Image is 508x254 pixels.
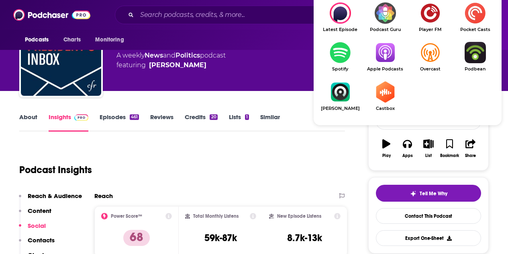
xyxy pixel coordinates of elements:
[28,192,82,200] p: Reach & Audience
[210,114,217,120] div: 20
[111,213,142,219] h2: Power Score™
[116,60,226,70] span: featuring
[163,52,175,59] span: and
[185,113,217,132] a: Credits20
[363,106,408,111] span: Castbox
[28,207,51,215] p: Content
[408,27,453,32] span: Player FM
[277,213,321,219] h2: New Episode Listens
[19,192,82,207] button: Reach & Audience
[28,222,46,229] p: Social
[49,113,88,132] a: InsightsPodchaser Pro
[402,153,413,158] div: Apps
[229,113,249,132] a: Lists1
[363,42,408,72] a: Apple PodcastsApple Podcasts
[376,208,481,224] a: Contact This Podcast
[408,42,453,72] a: OvercastOvercast
[318,2,363,32] div: The President’s Inbox on Latest Episode
[63,34,81,45] span: Charts
[100,113,139,132] a: Episodes461
[19,222,46,237] button: Social
[19,207,51,222] button: Content
[95,34,124,45] span: Monitoring
[204,232,237,244] h3: 59k-87k
[363,81,408,111] a: CastboxCastbox
[363,66,408,72] span: Apple Podcasts
[376,185,481,202] button: tell me why sparkleTell Me Why
[145,52,163,59] a: News
[28,236,55,244] p: Contacts
[363,27,408,32] span: Podcast Guru
[410,190,416,197] img: tell me why sparkle
[90,32,134,47] button: open menu
[137,8,344,21] input: Search podcasts, credits, & more...
[58,32,86,47] a: Charts
[74,114,88,121] img: Podchaser Pro
[453,42,498,72] a: PodbeanPodbean
[130,114,139,120] div: 461
[439,134,460,163] button: Bookmark
[318,66,363,72] span: Spotify
[376,134,397,163] button: Play
[19,113,37,132] a: About
[408,2,453,32] a: Player FMPlayer FM
[19,236,55,251] button: Contacts
[318,42,363,72] a: SpotifySpotify
[287,232,322,244] h3: 8.7k-13k
[115,6,417,24] div: Search podcasts, credits, & more...
[25,34,49,45] span: Podcasts
[453,66,498,72] span: Podbean
[363,2,408,32] a: Podcast GuruPodcast Guru
[260,113,280,132] a: Similar
[13,7,90,23] img: Podchaser - Follow, Share and Rate Podcasts
[175,52,200,59] a: Politics
[193,213,239,219] h2: Total Monthly Listens
[453,2,498,32] a: Pocket CastsPocket Casts
[418,134,439,163] button: List
[123,230,150,246] p: 68
[408,66,453,72] span: Overcast
[397,134,418,163] button: Apps
[460,134,481,163] button: Share
[19,164,92,176] h1: Podcast Insights
[420,190,447,197] span: Tell Me Why
[318,106,363,111] span: [PERSON_NAME]
[116,51,226,70] div: A weekly podcast
[318,27,363,32] span: Latest Episode
[376,230,481,246] button: Export One-Sheet
[382,153,391,158] div: Play
[318,81,363,111] a: Castro[PERSON_NAME]
[440,153,459,158] div: Bookmark
[149,60,206,70] div: [PERSON_NAME]
[150,113,173,132] a: Reviews
[245,114,249,120] div: 1
[94,192,113,200] h2: Reach
[453,27,498,32] span: Pocket Casts
[21,15,101,96] img: The President’s Inbox
[19,32,59,47] button: open menu
[465,153,476,158] div: Share
[425,153,432,158] div: List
